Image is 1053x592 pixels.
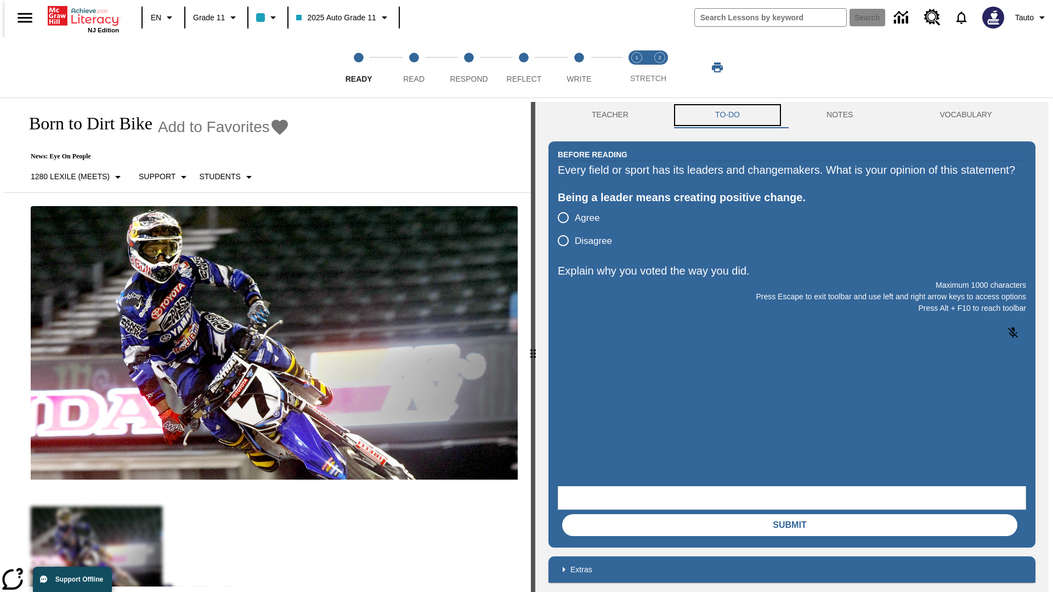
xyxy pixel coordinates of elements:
[976,3,1011,32] button: Select a new avatar
[158,118,270,136] span: Add to Favorites
[695,9,846,26] input: search field
[621,37,653,98] button: Stretch Read step 1 of 2
[558,206,621,252] div: poll
[382,37,445,98] button: Read step 2 of 5
[199,171,240,183] p: Students
[558,161,1026,179] div: Every field or sport has its leaders and changemakers. What is your opinion of this statement?
[630,74,666,83] span: STRETCH
[4,9,160,19] body: Explain why you voted the way you did. Maximum 1000 characters Press Alt + F10 to reach toolbar P...
[492,37,556,98] button: Reflect step 4 of 5
[296,12,376,24] span: 2025 Auto Grade 11
[193,12,225,24] span: Grade 11
[139,171,175,183] p: Support
[33,567,112,592] button: Support Offline
[548,102,1035,128] div: Instructional Panel Tabs
[507,75,542,83] span: Reflect
[575,234,612,248] span: Disagree
[672,102,783,128] button: TO-DO
[55,576,103,583] span: Support Offline
[562,514,1017,536] button: Submit
[346,75,372,83] span: Ready
[644,37,676,98] button: Stretch Respond step 2 of 2
[151,12,161,24] span: EN
[982,7,1004,29] img: Avatar
[918,3,947,32] a: Resource Center, Will open in new tab
[548,556,1035,583] div: Extras
[535,102,1049,592] div: activity
[558,149,627,161] h2: Before Reading
[4,102,531,587] div: reading
[18,152,290,161] p: News: Eye On People
[558,189,1026,206] div: Being a leader means creating positive change.
[783,102,896,128] button: NOTES
[158,117,290,136] button: Add to Favorites - Born to Dirt Bike
[26,167,129,187] button: Select Lexile, 1280 Lexile (Meets)
[134,167,195,187] button: Scaffolds, Support
[146,8,181,27] button: Language: EN, Select a language
[887,3,918,33] a: Data Center
[327,37,390,98] button: Ready step 1 of 5
[9,2,41,34] button: Open side menu
[575,211,599,225] span: Agree
[548,102,672,128] button: Teacher
[947,3,976,32] a: Notifications
[558,291,1026,303] p: Press Escape to exit toolbar and use left and right arrow keys to access options
[558,262,1026,280] p: Explain why you voted the way you did.
[1000,320,1026,346] button: Click to activate and allow voice recognition
[567,75,591,83] span: Write
[635,55,638,60] text: 1
[195,167,259,187] button: Select Student
[252,8,284,27] button: Class color is light blue. Change class color
[570,564,592,576] p: Extras
[189,8,244,27] button: Grade: Grade 11, Select a grade
[437,37,501,98] button: Respond step 3 of 5
[700,58,735,77] button: Print
[531,102,535,592] div: Press Enter or Spacebar and then press right and left arrow keys to move the slider
[48,4,119,33] div: Home
[450,75,488,83] span: Respond
[547,37,611,98] button: Write step 5 of 5
[31,171,110,183] p: 1280 Lexile (Meets)
[31,206,518,480] img: Motocross racer James Stewart flies through the air on his dirt bike.
[403,75,424,83] span: Read
[88,27,119,33] span: NJ Edition
[18,113,152,134] h1: Born to Dirt Bike
[558,303,1026,314] p: Press Alt + F10 to reach toolbar
[1011,8,1053,27] button: Profile/Settings
[1015,12,1034,24] span: Tauto
[558,280,1026,291] p: Maximum 1000 characters
[896,102,1035,128] button: VOCABULARY
[292,8,395,27] button: Class: 2025 Auto Grade 11, Select your class
[658,55,661,60] text: 2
